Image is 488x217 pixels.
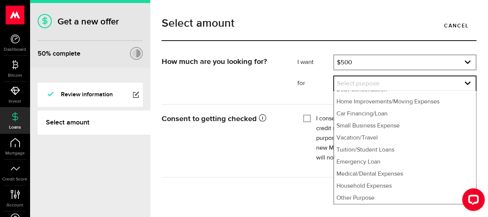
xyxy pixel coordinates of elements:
div: % complete [38,47,80,61]
li: Household Expenses [334,180,476,192]
a: expand select [334,55,476,70]
strong: Consent to getting checked [162,115,266,123]
label: I want [298,58,333,67]
li: Emergency Loan [334,156,476,168]
label: for [298,79,333,88]
li: Vacation/Travel [334,132,476,144]
label: I consent to Mogo using my personal information to get a credit score or report from a credit rep... [317,114,471,163]
li: Small Business Expense [334,120,476,132]
a: Select amount [38,111,150,135]
li: Medical/Dental Expenses [334,168,476,180]
strong: How much are you looking for? [162,58,267,65]
h1: Select amount [162,18,477,29]
li: Home Improvements/Moving Expenses [334,96,476,108]
li: Car Financing/Loan [334,108,476,120]
li: Other Purpose [334,192,476,204]
a: expand select [334,76,476,91]
li: Tuition/Student Loans [334,144,476,156]
a: Review information [38,83,143,107]
a: Cancel [437,18,477,33]
iframe: LiveChat chat widget [456,185,488,217]
h1: Get a new offer [38,16,143,27]
input: I consent to Mogo using my personal information to get a credit score or report from a credit rep... [303,114,311,121]
span: 50 [38,50,46,58]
